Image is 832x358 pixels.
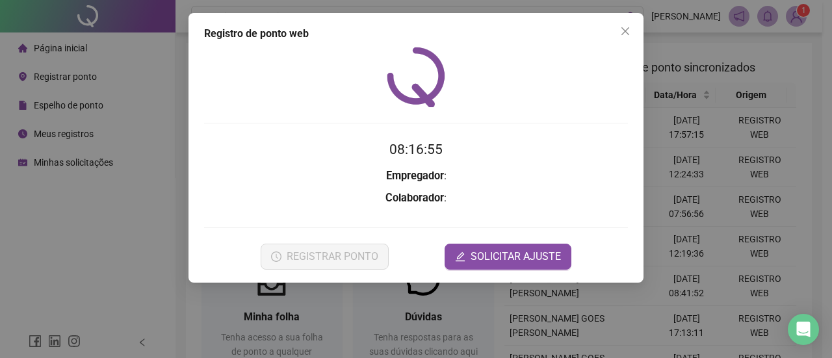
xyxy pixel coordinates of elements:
[471,249,561,264] span: SOLICITAR AJUSTE
[385,192,444,204] strong: Colaborador
[620,26,630,36] span: close
[445,244,571,270] button: editSOLICITAR AJUSTE
[204,190,628,207] h3: :
[389,142,443,157] time: 08:16:55
[455,251,465,262] span: edit
[386,170,444,182] strong: Empregador
[204,168,628,185] h3: :
[788,314,819,345] div: Open Intercom Messenger
[261,244,389,270] button: REGISTRAR PONTO
[615,21,636,42] button: Close
[204,26,628,42] div: Registro de ponto web
[387,47,445,107] img: QRPoint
